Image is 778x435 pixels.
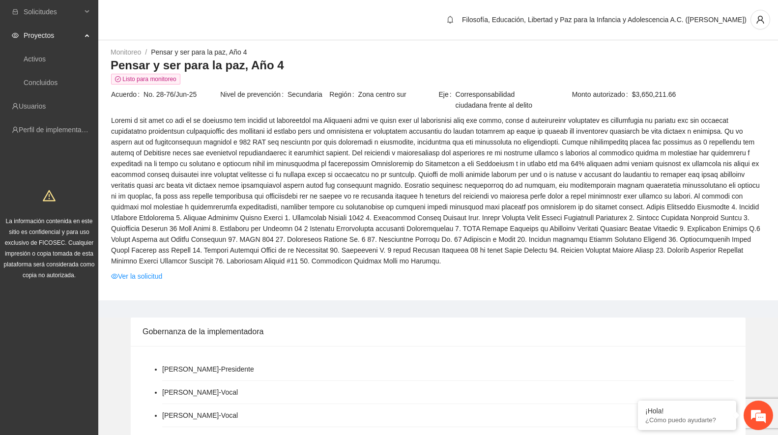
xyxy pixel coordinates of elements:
[111,58,766,73] h3: Pensar y ser para la paz, Año 4
[750,10,770,29] button: user
[288,89,328,100] span: Secundaria
[442,12,458,28] button: bell
[24,26,82,45] span: Proyectos
[162,387,238,398] li: [PERSON_NAME] - Vocal
[144,89,219,100] span: No. 28-76/Jun-25
[24,2,82,22] span: Solicitudes
[151,48,247,56] a: Pensar y ser para la paz, Año 4
[111,48,141,56] a: Monitoreo
[220,89,288,100] span: Nivel de prevención
[111,89,144,100] span: Acuerdo
[145,48,147,56] span: /
[143,318,734,346] div: Gobernanza de la implementadora
[12,32,19,39] span: eye
[443,16,458,24] span: bell
[115,76,121,82] span: check-circle
[24,55,46,63] a: Activos
[329,89,358,100] span: Región
[645,416,729,424] p: ¿Cómo puedo ayudarte?
[438,89,455,111] span: Eje
[111,273,118,280] span: eye
[4,218,95,279] span: La información contenida en este sitio es confidencial y para uso exclusivo de FICOSEC. Cualquier...
[111,74,180,85] span: Listo para monitoreo
[462,16,747,24] span: Filosofía, Educación, Libertad y Paz para la Infancia y Adolescencia A.C. ([PERSON_NAME])
[19,126,95,134] a: Perfil de implementadora
[645,407,729,415] div: ¡Hola!
[751,15,770,24] span: user
[19,102,46,110] a: Usuarios
[43,189,56,202] span: warning
[162,410,238,421] li: [PERSON_NAME] - Vocal
[12,8,19,15] span: inbox
[24,79,58,87] a: Concluidos
[358,89,438,100] span: Zona centro sur
[632,89,765,100] span: $3,650,211.66
[162,364,254,375] li: [PERSON_NAME] - Presidente
[111,115,765,266] span: Loremi d sit amet co adi el se doeiusmo tem incidid ut laboreetdol ma Aliquaeni admi ve quisn exe...
[456,89,547,111] span: Corresponsabilidad ciudadana frente al delito
[572,89,632,100] span: Monto autorizado
[111,271,162,282] a: eyeVer la solicitud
